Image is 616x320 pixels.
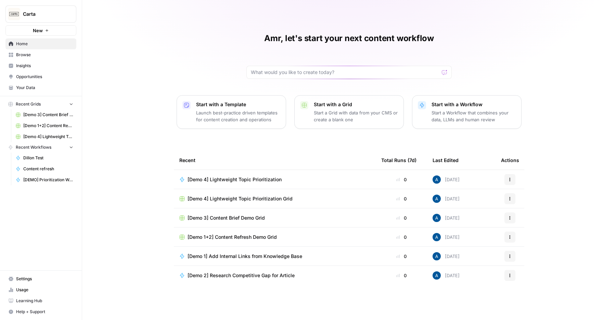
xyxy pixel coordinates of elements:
input: What would you like to create today? [251,69,439,76]
div: 0 [381,234,422,241]
a: [Demo 1+2] Content Refresh Demo Grid [179,234,370,241]
div: Actions [501,151,519,170]
span: Settings [16,276,73,282]
span: [Demo 3] Content Brief Demo Grid [188,214,265,221]
span: Content refresh [23,166,73,172]
span: Home [16,41,73,47]
span: Help + Support [16,309,73,315]
div: [DATE] [433,214,460,222]
span: [DEMO] Prioritization Workflow for creation [23,177,73,183]
a: Settings [5,273,76,284]
img: he81ibor8lsei4p3qvg4ugbvimgp [433,195,441,203]
button: Recent Workflows [5,142,76,152]
span: Browse [16,52,73,58]
p: Start a Workflow that combines your data, LLMs and human review [432,109,516,123]
div: [DATE] [433,233,460,241]
span: Insights [16,63,73,69]
img: he81ibor8lsei4p3qvg4ugbvimgp [433,175,441,184]
div: [DATE] [433,195,460,203]
p: Start with a Template [196,101,280,108]
div: Total Runs (7d) [381,151,416,170]
span: Usage [16,287,73,293]
div: Last Edited [433,151,459,170]
span: [Demo 4] Lightweight Topic Prioritization [188,176,282,183]
a: Learning Hub [5,295,76,306]
button: Help + Support [5,306,76,317]
p: Start with a Grid [314,101,398,108]
img: he81ibor8lsei4p3qvg4ugbvimgp [433,214,441,222]
button: Start with a GridStart a Grid with data from your CMS or create a blank one [294,95,404,129]
a: Content refresh [13,163,76,174]
img: he81ibor8lsei4p3qvg4ugbvimgp [433,271,441,280]
a: Usage [5,284,76,295]
span: Learning Hub [16,298,73,304]
a: Browse [5,49,76,60]
button: Recent Grids [5,99,76,109]
div: [DATE] [433,271,460,280]
button: New [5,25,76,36]
img: he81ibor8lsei4p3qvg4ugbvimgp [433,252,441,260]
span: Recent Grids [16,101,41,107]
div: Recent [179,151,370,170]
button: Start with a WorkflowStart a Workflow that combines your data, LLMs and human review [412,95,522,129]
img: he81ibor8lsei4p3qvg4ugbvimgp [433,233,441,241]
p: Start a Grid with data from your CMS or create a blank one [314,109,398,123]
a: [Demo 1+2] Content Refresh Demo Grid [13,120,76,131]
a: [Demo 1] Add Internal Links from Knowledge Base [179,253,370,260]
a: [Demo 4] Lightweight Topic Prioritization Grid [179,195,370,202]
span: [Demo 2] Research Competitive Gap for Article [188,272,295,279]
a: [Demo 3] Content Brief Demo Grid [179,214,370,221]
span: Your Data [16,85,73,91]
div: [DATE] [433,175,460,184]
button: Start with a TemplateLaunch best-practice driven templates for content creation and operations [177,95,286,129]
span: Opportunities [16,74,73,80]
h1: Amr, let's start your next content workflow [264,33,434,44]
a: Your Data [5,82,76,93]
p: Launch best-practice driven templates for content creation and operations [196,109,280,123]
a: [Demo 4] Lightweight Topic Prioritization [179,176,370,183]
a: Insights [5,60,76,71]
div: [DATE] [433,252,460,260]
a: [Demo 4] Lightweight Topic Prioritization Grid [13,131,76,142]
span: [Demo 3] Content Brief Demo Grid [23,112,73,118]
span: Dillon Test [23,155,73,161]
span: [Demo 1+2] Content Refresh Demo Grid [188,234,277,241]
p: Start with a Workflow [432,101,516,108]
span: [Demo 1+2] Content Refresh Demo Grid [23,123,73,129]
div: 0 [381,214,422,221]
div: 0 [381,272,422,279]
div: 0 [381,176,422,183]
span: Recent Workflows [16,144,51,150]
a: [Demo 2] Research Competitive Gap for Article [179,272,370,279]
div: 0 [381,195,422,202]
span: New [33,27,43,34]
div: 0 [381,253,422,260]
span: [Demo 4] Lightweight Topic Prioritization Grid [188,195,293,202]
button: Workspace: Carta [5,5,76,23]
span: Carta [23,11,64,17]
span: [Demo 4] Lightweight Topic Prioritization Grid [23,134,73,140]
a: [Demo 3] Content Brief Demo Grid [13,109,76,120]
a: Opportunities [5,71,76,82]
img: Carta Logo [8,8,20,20]
a: Home [5,38,76,49]
a: [DEMO] Prioritization Workflow for creation [13,174,76,185]
a: Dillon Test [13,152,76,163]
span: [Demo 1] Add Internal Links from Knowledge Base [188,253,302,260]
